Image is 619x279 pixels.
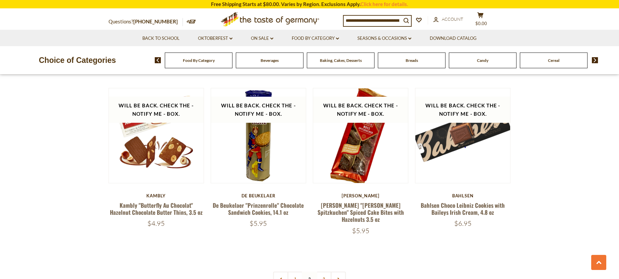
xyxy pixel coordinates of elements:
img: previous arrow [155,57,161,63]
div: Bahlsen [415,193,510,198]
a: Candy [477,58,488,63]
a: Beverages [261,58,279,63]
a: Kambly "Butterfly Au Chocolat" Hazelnut Chocolate Butter Thins, 3.5 oz [110,201,203,216]
img: De Beukelaer "Prinzenrolle" Chocolate Sandwich Cookies, 14.1 oz [211,88,306,183]
a: Oktoberfest [198,35,232,42]
a: Baking, Cakes, Desserts [320,58,362,63]
a: Cereal [548,58,559,63]
a: [PERSON_NAME] "[PERSON_NAME] Spitzkuchen" Spiced Cake Bites with Hazelnuts 3.5 oz [318,201,404,224]
span: Account [442,16,463,22]
a: [PHONE_NUMBER] [133,18,178,24]
a: De Beukelaer "Prinzenrolle" Chocolate Sandwich Cookies, 14.1 oz [213,201,304,216]
a: Back to School [142,35,180,42]
a: Click here for details. [360,1,408,7]
a: Breads [406,58,418,63]
button: $0.00 [470,12,490,29]
img: next arrow [592,57,598,63]
a: Bahlsen Choco Leibniz Cookies with Baileys Irish Cream, 4.8 oz [421,201,505,216]
img: Lambertz "Nuss Spitzkuchen" Spiced Cake Bites with Hazelnuts 3.5 oz [313,88,408,183]
a: Food By Category [183,58,215,63]
a: On Sale [251,35,273,42]
img: Kambly "Butterfly Au Chocolat" Hazelnut Chocolate Butter Thins, 3.5 oz [109,88,204,183]
div: Kambly [109,193,204,198]
div: De Beukelaer [211,193,306,198]
a: Download Catalog [430,35,477,42]
span: $6.95 [454,219,472,227]
a: Food By Category [292,35,339,42]
div: [PERSON_NAME] [313,193,408,198]
a: Account [433,16,463,23]
p: Questions? [109,17,183,26]
a: Seasons & Occasions [357,35,411,42]
span: $5.95 [250,219,267,227]
span: $5.95 [352,226,369,235]
span: $4.95 [147,219,165,227]
span: $0.00 [475,21,487,26]
img: Bahlsen Choco Leibniz Cookies with Baileys Irish Cream, 4.8 oz [415,88,510,183]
